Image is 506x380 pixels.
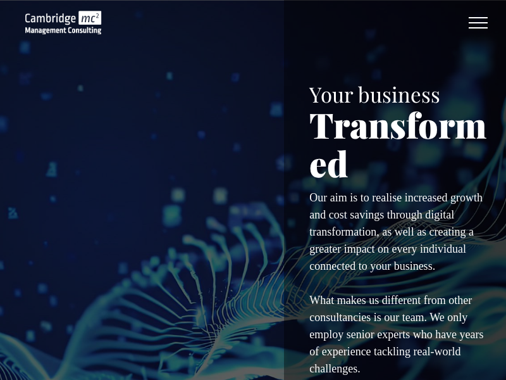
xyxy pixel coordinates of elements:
img: Cambridge Management Logo [25,11,101,34]
span: What makes us different from other consultancies is our team. We only employ senior experts who h... [309,294,483,375]
button: menu [462,6,495,39]
span: Your business [309,80,440,108]
span: Our aim is to realise increased growth and cost savings through digital transformation, as well a... [309,191,483,272]
span: Transformed [309,101,486,186]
